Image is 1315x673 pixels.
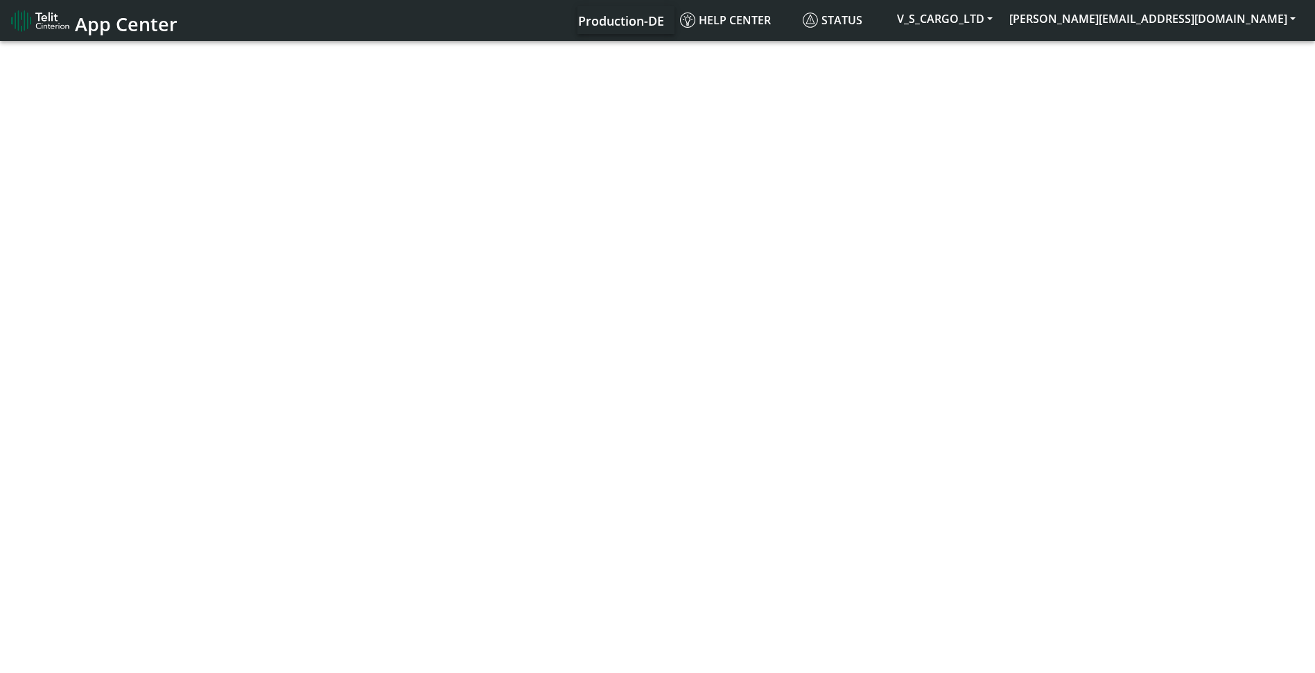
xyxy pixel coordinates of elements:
[680,12,695,28] img: knowledge.svg
[889,6,1001,31] button: V_S_CARGO_LTD
[803,12,818,28] img: status.svg
[11,6,175,35] a: App Center
[75,11,177,37] span: App Center
[797,6,889,34] a: Status
[674,6,797,34] a: Help center
[11,10,69,32] img: logo-telit-cinterion-gw-new.png
[577,6,663,34] a: Your current platform instance
[578,12,664,29] span: Production-DE
[680,12,771,28] span: Help center
[803,12,862,28] span: Status
[1001,6,1304,31] button: [PERSON_NAME][EMAIL_ADDRESS][DOMAIN_NAME]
